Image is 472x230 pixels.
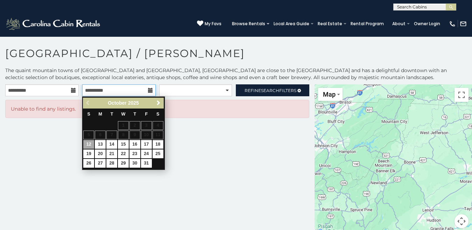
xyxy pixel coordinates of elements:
a: 15 [118,140,129,149]
a: About [389,19,409,29]
a: 18 [153,140,163,149]
a: 27 [95,159,106,168]
span: Thursday [134,112,136,117]
a: 25 [153,149,163,158]
p: Unable to find any listings. [11,105,304,112]
span: My Favs [205,21,221,27]
span: 2025 [128,100,139,106]
span: Next [156,100,161,106]
a: Browse Rentals [228,19,269,29]
a: 31 [141,159,152,168]
img: phone-regular-white.png [449,20,456,27]
a: 13 [95,140,106,149]
a: 24 [141,149,152,158]
span: Monday [98,112,102,117]
a: My Favs [197,20,221,27]
button: Toggle fullscreen view [455,88,469,102]
a: 16 [129,140,140,149]
span: Wednesday [121,112,126,117]
img: mail-regular-white.png [460,20,467,27]
a: RefineSearchFilters [236,84,309,96]
a: 19 [83,149,94,158]
a: Local Area Guide [270,19,313,29]
span: Friday [145,112,148,117]
img: White-1-2.png [5,17,102,31]
a: 30 [129,159,140,168]
a: 22 [118,149,129,158]
a: Real Estate [314,19,346,29]
a: Rental Program [347,19,387,29]
span: Search [261,88,279,93]
a: 12 [83,140,94,149]
a: 20 [95,149,106,158]
span: Saturday [156,112,159,117]
span: Refine Filters [245,88,296,93]
span: Map [323,91,336,98]
a: 14 [106,140,117,149]
a: 23 [129,149,140,158]
a: Next [154,99,163,107]
a: 21 [106,149,117,158]
a: 26 [83,159,94,168]
span: October [108,100,127,106]
a: 29 [118,159,129,168]
span: Sunday [87,112,90,117]
a: 17 [141,140,152,149]
a: 28 [106,159,117,168]
button: Map camera controls [455,214,469,228]
a: Owner Login [410,19,444,29]
span: Tuesday [111,112,113,117]
button: Change map style [318,88,343,101]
